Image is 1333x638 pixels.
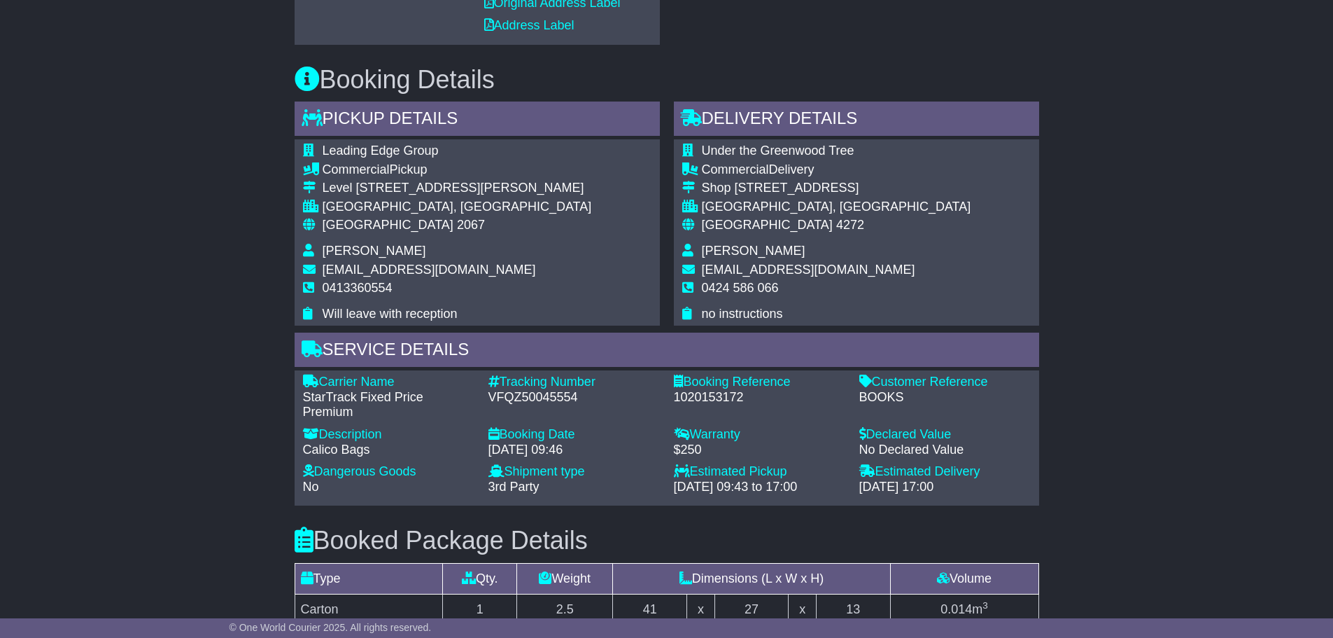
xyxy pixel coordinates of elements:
[613,594,687,625] td: 41
[702,144,854,158] span: Under the Greenwood Tree
[295,527,1039,555] h3: Booked Package Details
[323,263,536,277] span: [EMAIL_ADDRESS][DOMAIN_NAME]
[488,427,660,443] div: Booking Date
[457,218,485,232] span: 2067
[488,480,539,494] span: 3rd Party
[674,390,845,405] div: 1020153172
[323,162,592,178] div: Pickup
[323,244,426,258] span: [PERSON_NAME]
[789,594,816,625] td: x
[859,390,1031,405] div: BOOKS
[323,162,390,176] span: Commercial
[687,594,714,625] td: x
[702,162,769,176] span: Commercial
[303,427,474,443] div: Description
[303,390,474,420] div: StarTrack Fixed Price Premium
[702,181,971,196] div: Shop [STREET_ADDRESS]
[517,594,613,625] td: 2.5
[443,594,517,625] td: 1
[323,144,439,158] span: Leading Edge Group
[859,375,1031,390] div: Customer Reference
[295,66,1039,94] h3: Booking Details
[702,218,833,232] span: [GEOGRAPHIC_DATA]
[295,594,443,625] td: Carton
[890,563,1038,594] td: Volume
[702,162,971,178] div: Delivery
[674,427,845,443] div: Warranty
[890,594,1038,625] td: m
[702,281,779,295] span: 0424 586 066
[674,102,1039,139] div: Delivery Details
[940,602,972,616] span: 0.014
[674,480,845,495] div: [DATE] 09:43 to 17:00
[295,102,660,139] div: Pickup Details
[836,218,864,232] span: 4272
[859,443,1031,458] div: No Declared Value
[859,427,1031,443] div: Declared Value
[674,464,845,480] div: Estimated Pickup
[323,200,592,215] div: [GEOGRAPHIC_DATA], [GEOGRAPHIC_DATA]
[982,600,988,611] sup: 3
[714,594,789,625] td: 27
[674,443,845,458] div: $250
[702,263,915,277] span: [EMAIL_ADDRESS][DOMAIN_NAME]
[702,244,805,258] span: [PERSON_NAME]
[674,375,845,390] div: Booking Reference
[702,200,971,215] div: [GEOGRAPHIC_DATA], [GEOGRAPHIC_DATA]
[488,390,660,405] div: VFQZ50045554
[488,464,660,480] div: Shipment type
[488,443,660,458] div: [DATE] 09:46
[303,480,319,494] span: No
[303,375,474,390] div: Carrier Name
[303,464,474,480] div: Dangerous Goods
[443,563,517,594] td: Qty.
[295,333,1039,370] div: Service Details
[303,443,474,458] div: Calico Bags
[295,563,443,594] td: Type
[859,464,1031,480] div: Estimated Delivery
[323,181,592,196] div: Level [STREET_ADDRESS][PERSON_NAME]
[859,480,1031,495] div: [DATE] 17:00
[488,375,660,390] div: Tracking Number
[323,281,393,295] span: 0413360554
[323,218,453,232] span: [GEOGRAPHIC_DATA]
[613,563,890,594] td: Dimensions (L x W x H)
[517,563,613,594] td: Weight
[230,622,432,633] span: © One World Courier 2025. All rights reserved.
[702,307,783,321] span: no instructions
[816,594,890,625] td: 13
[484,18,574,32] a: Address Label
[323,307,458,321] span: Will leave with reception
